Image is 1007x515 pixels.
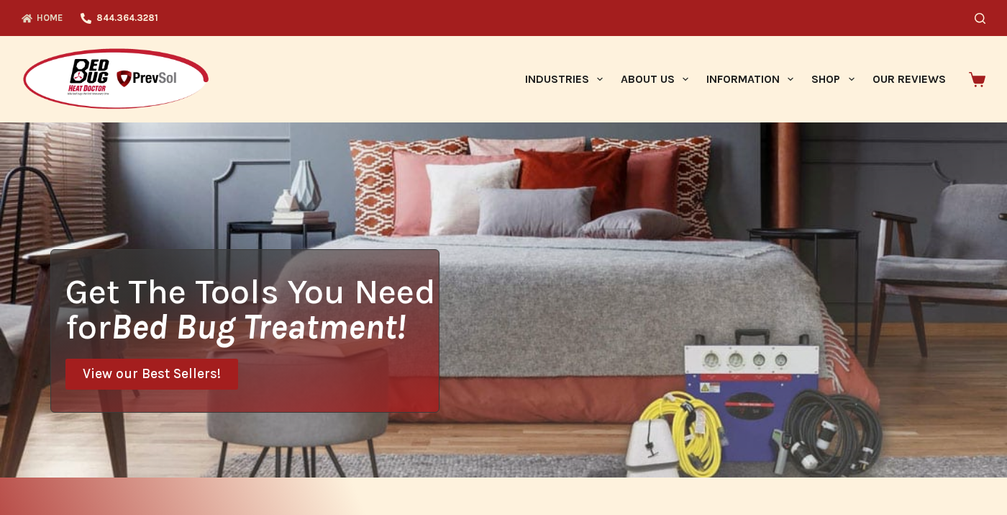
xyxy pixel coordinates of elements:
[83,367,221,381] span: View our Best Sellers!
[111,306,406,347] i: Bed Bug Treatment!
[22,48,210,112] img: Prevsol/Bed Bug Heat Doctor
[516,36,611,122] a: Industries
[611,36,697,122] a: About Us
[803,36,863,122] a: Shop
[975,13,985,24] button: Search
[863,36,954,122] a: Our Reviews
[65,359,238,390] a: View our Best Sellers!
[65,274,439,344] h1: Get The Tools You Need for
[698,36,803,122] a: Information
[516,36,954,122] nav: Primary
